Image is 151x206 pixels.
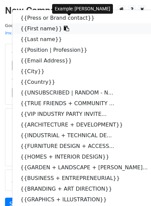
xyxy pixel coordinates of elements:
[118,174,151,206] iframe: Chat Widget
[5,23,86,36] small: Google Sheet:
[52,4,113,14] div: Example: [PERSON_NAME]
[5,5,146,16] h2: New Campaign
